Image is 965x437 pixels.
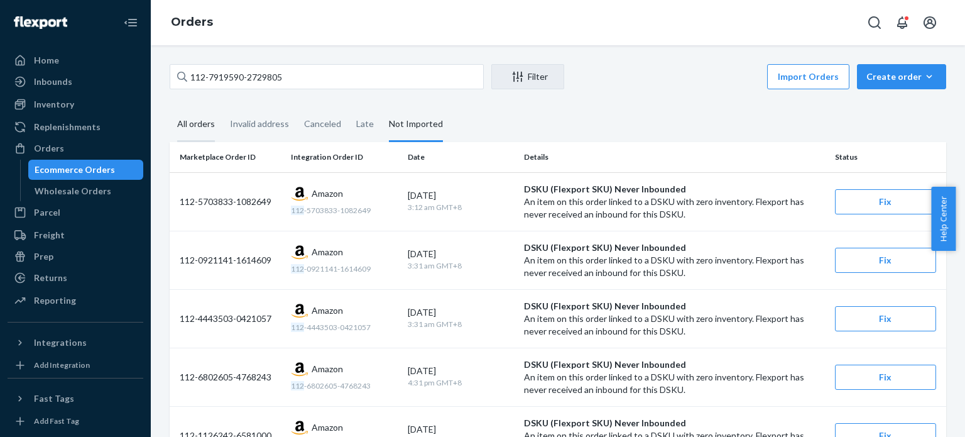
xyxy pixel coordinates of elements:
[917,10,942,35] button: Open account menu
[931,187,956,251] button: Help Center
[34,360,90,370] div: Add Integration
[170,64,484,89] input: Search orders
[389,108,443,142] div: Not Imported
[524,417,824,429] p: DSKU (Flexport SKU) Never Inbounded
[8,202,143,223] a: Parcel
[230,108,289,140] div: Invalid address
[291,323,304,332] em: 112
[8,389,143,409] button: Fast Tags
[8,225,143,245] a: Freight
[28,160,144,180] a: Ecommerce Orders
[866,70,937,83] div: Create order
[408,189,514,202] div: [DATE]
[835,189,936,214] button: Fix
[118,10,143,35] button: Close Navigation
[34,294,76,307] div: Reporting
[524,254,824,279] p: An item on this order linked to a DSKU with zero inventory. Flexport has never received an inboun...
[408,365,514,377] div: [DATE]
[8,333,143,353] button: Integrations
[408,260,514,272] div: 3:31 am GMT+8
[312,363,343,375] span: Amazon
[34,75,72,88] div: Inbounds
[291,322,397,333] div: -4443503-0421057
[408,423,514,436] div: [DATE]
[524,241,824,254] p: DSKU (Flexport SKU) Never Inbounded
[312,421,343,434] span: Amazon
[312,246,343,258] span: Amazon
[524,371,824,396] p: An item on this order linked to a DSKU with zero inventory. Flexport has never received an inboun...
[767,64,849,89] button: Import Orders
[180,313,281,325] div: 112-4443503-0421057
[180,196,281,208] div: 112-5703833-1082649
[34,250,53,263] div: Prep
[408,202,514,214] div: 3:12 am GMT+8
[835,306,936,331] button: Fix
[8,268,143,288] a: Returns
[524,183,824,196] p: DSKU (Flexport SKU) Never Inbounded
[304,108,341,140] div: Canceled
[34,229,65,241] div: Freight
[519,142,829,172] th: Details
[34,392,74,405] div: Fast Tags
[862,10,887,35] button: Open Search Box
[34,272,67,284] div: Returns
[171,15,213,29] a: Orders
[161,4,223,41] ol: breadcrumbs
[524,196,824,221] p: An item on this order linked to a DSKU with zero inventory. Flexport has never received an inboun...
[291,205,397,216] div: -5703833-1082649
[408,306,514,319] div: [DATE]
[8,290,143,311] a: Reporting
[492,70,564,83] div: Filter
[8,117,143,137] a: Replenishments
[180,371,281,384] div: 112-6802605-4768243
[34,98,74,111] div: Inventory
[291,380,397,391] div: -6802605-4768243
[177,108,215,142] div: All orders
[35,163,115,176] div: Ecommerce Orders
[524,358,824,371] p: DSKU (Flexport SKU) Never Inbounded
[291,381,304,390] em: 112
[34,121,101,133] div: Replenishments
[312,187,343,200] span: Amazon
[34,142,64,155] div: Orders
[180,254,281,267] div: 112-0921141-1614609
[356,108,374,140] div: Late
[8,94,143,114] a: Inventory
[890,10,915,35] button: Open notifications
[34,54,59,67] div: Home
[28,181,144,201] a: Wholesale Orders
[291,264,304,274] em: 112
[524,313,824,338] p: An item on this order linked to a DSKU with zero inventory. Flexport has never received an inboun...
[8,246,143,267] a: Prep
[408,248,514,260] div: [DATE]
[291,206,304,215] em: 112
[8,138,143,158] a: Orders
[8,50,143,70] a: Home
[835,248,936,273] button: Fix
[408,319,514,331] div: 3:31 am GMT+8
[835,365,936,390] button: Fix
[8,72,143,92] a: Inbounds
[491,64,564,89] button: Filter
[286,142,402,172] th: Integration Order ID
[408,377,514,389] div: 4:31 pm GMT+8
[35,185,111,197] div: Wholesale Orders
[524,300,824,313] p: DSKU (Flexport SKU) Never Inbounded
[8,414,143,429] a: Add Fast Tag
[403,142,519,172] th: Date
[857,64,946,89] button: Create order
[8,358,143,373] a: Add Integration
[170,142,286,172] th: Marketplace Order ID
[34,336,87,349] div: Integrations
[830,142,946,172] th: Status
[312,304,343,317] span: Amazon
[291,263,397,274] div: -0921141-1614609
[14,16,67,29] img: Flexport logo
[34,416,79,426] div: Add Fast Tag
[34,206,60,219] div: Parcel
